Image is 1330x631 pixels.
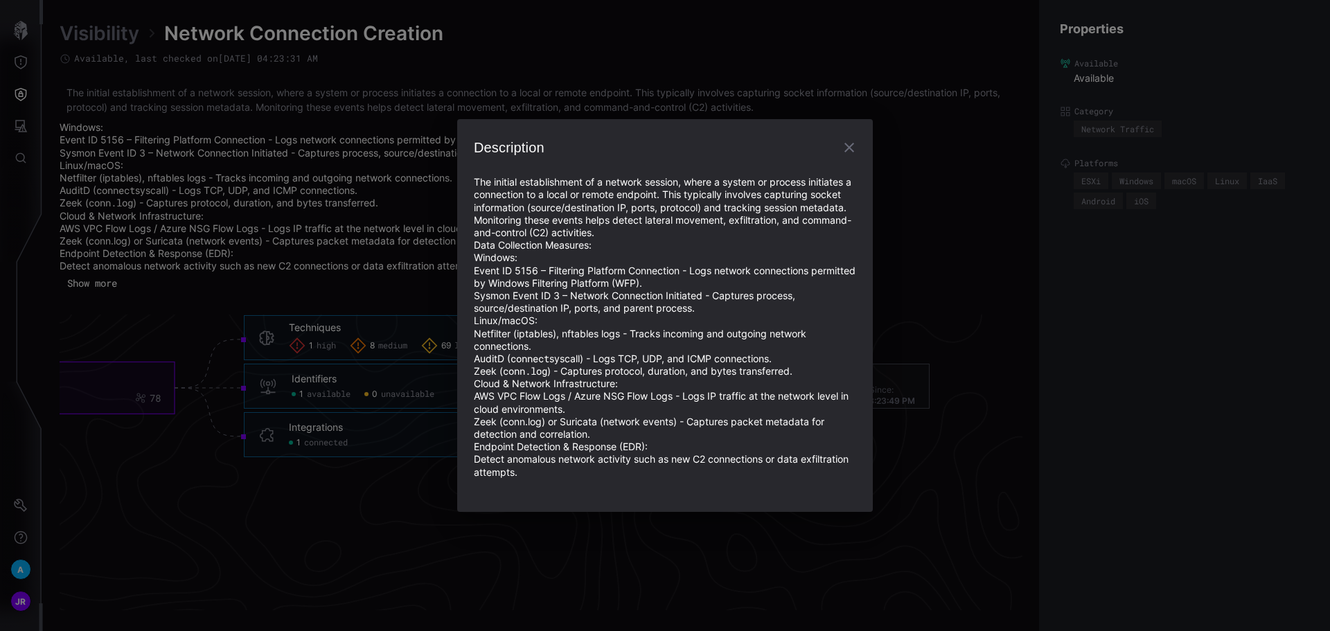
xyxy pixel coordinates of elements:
li: AWS VPC Flow Logs / Azure NSG Flow Logs - Logs IP traffic at the network level in cloud environme... [474,390,856,415]
code: conn.log [503,364,547,377]
em: Data Collection Measures: [474,239,592,251]
li: Event ID 5156 – Filtering Platform Connection - Logs network connections permitted by Windows Fil... [474,265,856,290]
h2: Description [474,136,856,159]
li: Detect anomalous network activity such as new C2 connections or data exfiltration attempts. [474,453,856,478]
li: AuditD ( syscall) - Logs TCP, UDP, and ICMP connections. [474,353,856,365]
li: Linux/macOS: [474,314,856,377]
p: The initial establishment of a network session, where a system or process initiates a connection ... [474,176,856,239]
li: Zeek ( ) - Captures protocol, duration, and bytes transferred. [474,365,856,377]
code: connect [511,352,549,365]
li: Sysmon Event ID 3 – Network Connection Initiated - Captures process, source/destination IP, ports... [474,290,856,314]
li: Zeek (conn.log) or Suricata (network events) - Captures packet metadata for detection and correla... [474,416,856,441]
li: Cloud & Network Infrastructure: [474,377,856,441]
li: Netfilter (iptables), nftables logs - Tracks incoming and outgoing network connections. [474,328,856,353]
li: Windows: [474,251,856,314]
li: Endpoint Detection & Response (EDR): [474,441,856,479]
